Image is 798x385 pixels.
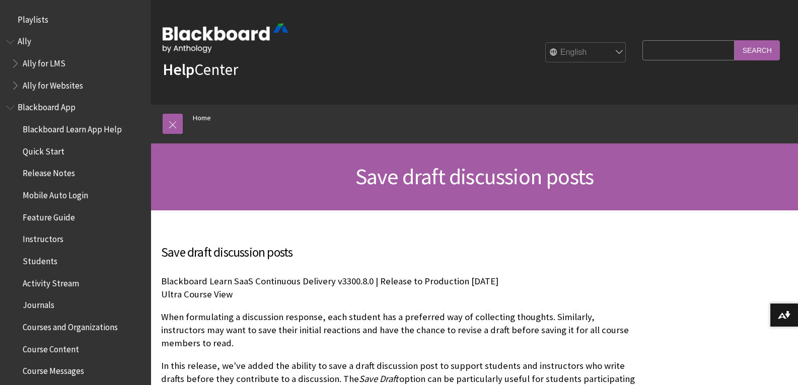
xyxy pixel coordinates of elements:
span: Blackboard Learn App Help [23,121,122,134]
span: Quick Start [23,143,64,157]
span: Feature Guide [23,209,75,222]
span: Playlists [18,11,48,25]
span: Students [23,253,57,266]
span: Blackboard App [18,99,76,113]
span: Release Notes [23,165,75,179]
p: When formulating a discussion response, each student has a preferred way of collecting thoughts. ... [161,311,639,350]
span: Activity Stream [23,275,79,288]
span: Instructors [23,231,63,245]
span: Courses and Organizations [23,319,118,332]
a: HelpCenter [163,59,238,80]
span: Mobile Auto Login [23,187,88,200]
input: Search [735,40,780,60]
nav: Book outline for Playlists [6,11,145,28]
span: Course Messages [23,363,84,376]
a: Home [193,112,211,124]
span: Save Draft [359,373,398,384]
select: Site Language Selector [546,43,626,63]
strong: Help [163,59,194,80]
span: Blackboard Learn SaaS Continuous Delivery v3300.8.0 | Release to Production [DATE] Ultra Course View [161,275,498,300]
span: Ally for LMS [23,55,65,68]
span: Course Content [23,341,79,354]
span: Save draft discussion posts [355,163,594,190]
nav: Book outline for Anthology Ally Help [6,33,145,94]
img: Blackboard by Anthology [163,24,288,53]
span: Ally for Websites [23,77,83,91]
h3: Save draft discussion posts [161,243,639,262]
span: Journals [23,297,54,311]
span: Ally [18,33,31,47]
